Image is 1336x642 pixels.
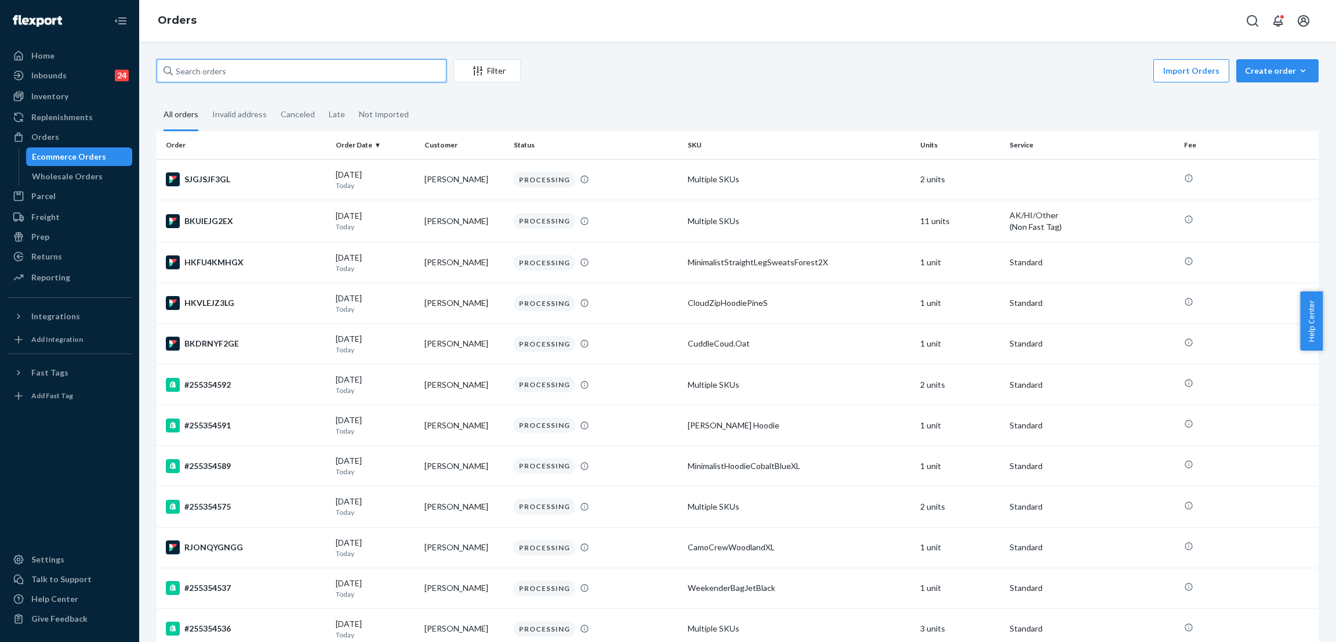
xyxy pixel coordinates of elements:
[336,264,416,273] p: Today
[336,496,416,517] div: [DATE]
[31,613,88,625] div: Give Feedback
[514,499,575,514] div: PROCESSING
[1300,291,1323,351] button: Help Center
[166,622,326,636] div: #255354536
[420,486,509,527] td: [PERSON_NAME]
[916,365,1005,405] td: 2 units
[166,337,326,351] div: BKDRNYF2GE
[164,99,198,131] div: All orders
[7,609,132,628] button: Give Feedback
[331,131,420,159] th: Order Date
[420,405,509,446] td: [PERSON_NAME]
[166,214,326,228] div: BKUIEJG2EX
[688,257,911,268] div: MinimalistStraightLegSweatsForest2X
[31,70,67,81] div: Inbounds
[336,426,416,436] p: Today
[31,190,56,202] div: Parcel
[7,570,132,589] button: Talk to Support
[420,323,509,364] td: [PERSON_NAME]
[359,99,409,129] div: Not Imported
[1241,9,1264,33] button: Open Search Box
[1010,501,1175,513] p: Standard
[336,537,416,558] div: [DATE]
[31,334,83,344] div: Add Integration
[336,345,416,355] p: Today
[688,582,911,594] div: WeekenderBagJetBlack
[7,66,132,85] a: Inbounds24
[31,50,55,62] div: Home
[7,46,132,65] a: Home
[336,578,416,599] div: [DATE]
[336,414,416,436] div: [DATE]
[916,568,1005,608] td: 1 unit
[31,111,93,123] div: Replenishments
[514,213,575,229] div: PROCESSING
[7,108,132,127] a: Replenishments
[31,272,70,283] div: Reporting
[7,268,132,287] a: Reporting
[1010,210,1175,221] p: AK/HI/Other
[26,167,133,186] a: Wholesale Orders
[166,172,326,186] div: SJGJSJF3GL
[336,333,416,355] div: [DATE]
[514,540,575,556] div: PROCESSING
[7,550,132,569] a: Settings
[420,283,509,323] td: [PERSON_NAME]
[7,208,132,226] a: Freight
[336,507,416,517] p: Today
[336,630,416,640] p: Today
[31,554,64,565] div: Settings
[26,147,133,166] a: Ecommerce Orders
[683,365,916,405] td: Multiple SKUs
[916,283,1005,323] td: 1 unit
[683,131,916,159] th: SKU
[1179,131,1319,159] th: Fee
[166,296,326,310] div: HKVLEJZ3LG
[31,391,73,401] div: Add Fast Tag
[336,618,416,640] div: [DATE]
[1010,542,1175,553] p: Standard
[1010,623,1175,634] p: Standard
[336,589,416,599] p: Today
[916,446,1005,486] td: 1 unit
[336,293,416,314] div: [DATE]
[336,455,416,477] div: [DATE]
[7,590,132,608] a: Help Center
[166,419,326,432] div: #255354591
[336,252,416,273] div: [DATE]
[514,580,575,596] div: PROCESSING
[31,211,60,223] div: Freight
[336,169,416,190] div: [DATE]
[157,59,446,82] input: Search orders
[7,128,132,146] a: Orders
[166,255,326,269] div: HKFU4KMHGX
[1153,59,1229,82] button: Import Orders
[916,323,1005,364] td: 1 unit
[336,549,416,558] p: Today
[336,181,416,190] p: Today
[514,336,575,352] div: PROCESSING
[916,131,1005,159] th: Units
[31,251,62,262] div: Returns
[1010,420,1175,431] p: Standard
[688,542,911,553] div: CamoCrewWoodlandXL
[1010,297,1175,309] p: Standard
[157,131,331,159] th: Order
[514,377,575,392] div: PROCESSING
[32,151,106,163] div: Ecommerce Orders
[916,486,1005,527] td: 2 units
[514,621,575,637] div: PROCESSING
[1292,9,1315,33] button: Open account menu
[420,159,509,200] td: [PERSON_NAME]
[109,9,132,33] button: Close Navigation
[424,140,504,150] div: Customer
[336,222,416,232] p: Today
[454,65,520,77] div: Filter
[916,405,1005,446] td: 1 unit
[166,581,326,595] div: #255354537
[336,385,416,395] p: Today
[7,87,132,106] a: Inventory
[916,242,1005,283] td: 1 unit
[916,200,1005,242] td: 11 units
[166,540,326,554] div: RJONQYGNGG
